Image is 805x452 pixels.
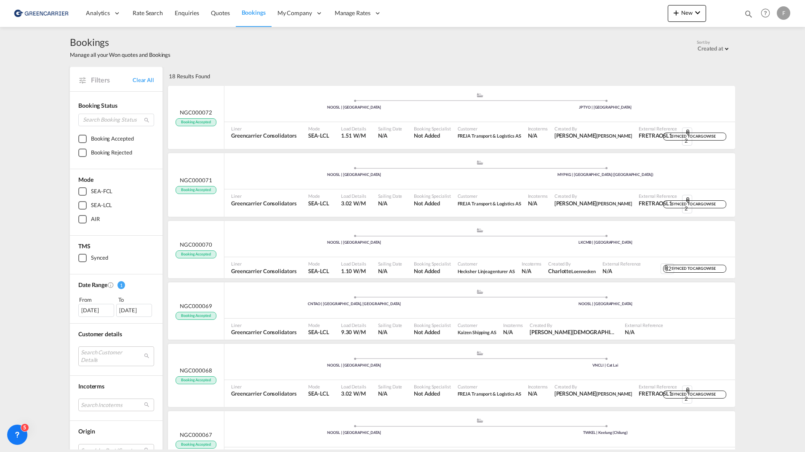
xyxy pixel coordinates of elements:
span: Load Details [341,193,366,199]
div: N/A [528,132,538,139]
span: Manage all your Won quotes and Bookings [70,51,171,58]
div: 2 [682,386,692,404]
div: NOOSL | [GEOGRAPHIC_DATA] [229,105,480,110]
div: N/A [528,390,538,397]
span: Sailing Date [378,383,402,390]
span: From To [DATE][DATE] [78,295,154,316]
span: Liner [231,261,296,267]
span: Booking Accepted [176,376,216,384]
md-icon: icon-magnify [744,9,753,19]
span: Booking Specialist [414,125,450,132]
md-icon: icon-magnify [144,117,150,123]
span: External Reference [639,193,677,199]
span: Booking Accepted [176,186,216,194]
span: SYNCED TO CARGOWISE [672,266,717,274]
span: Customer [458,383,521,390]
span: FREJA Transport & Logistics AS [458,133,521,138]
span: SYNCED TO CARGOWISE [672,392,717,400]
md-icon: icon-attachment [663,265,670,272]
span: N/A [378,328,402,336]
div: 2 [682,128,692,146]
span: Liner [231,322,296,328]
div: Synced [91,254,108,262]
div: NOOSL | [GEOGRAPHIC_DATA] [229,240,480,245]
span: Kaizen Shipping AS [458,330,496,335]
md-icon: Created On [107,282,114,288]
span: Incoterms [503,322,523,328]
span: External Reference [639,383,677,390]
span: Created By [554,193,632,199]
div: SYNCED TO CARGOWISE [663,200,726,208]
span: Greencarrier Consolidators [231,199,296,207]
span: Not Added [414,132,450,139]
span: Sailing Date [378,125,402,132]
span: SEA-LCL [308,132,329,139]
span: SEA-LCL [308,267,329,275]
span: Per Kristian Edvartsen [530,328,618,336]
span: NGC000067 [180,431,212,439]
span: Sailing Date [378,193,402,199]
span: Loennecken [571,269,596,274]
md-icon: assets/icons/custom/ship-fill.svg [475,228,485,232]
span: Load Details [341,261,366,267]
div: icon-magnify [744,9,753,22]
span: N/A [378,390,402,397]
span: Booking Accepted [176,118,216,126]
span: Origin [78,428,95,435]
span: SYNCED TO CARGOWISE [672,134,717,142]
span: SEA-LCL [308,328,329,336]
div: NGC000070 Booking Accepted assets/icons/custom/ship-fill.svgassets/icons/custom/roll-o-plane.svgP... [168,221,735,278]
md-icon: icon-attachment [685,197,691,204]
span: Bookings [242,9,266,16]
md-icon: icon-plus 400-fg [671,8,681,18]
div: JPTYO | [GEOGRAPHIC_DATA] [480,105,731,110]
span: Incoterms [528,383,548,390]
div: NGC000072 Booking Accepted assets/icons/custom/ship-fill.svgassets/icons/custom/roll-o-plane.svgP... [168,86,735,149]
span: Charlotte Loennecken [548,267,596,275]
div: [DATE] [116,304,152,316]
div: NGC000069 Booking Accepted assets/icons/custom/ship-fill.svgassets/icons/custom/roll-o-plane.svgP... [168,282,735,340]
span: Load Details [341,383,366,390]
span: Incoterms [78,383,104,390]
span: Created By [554,125,632,132]
md-icon: assets/icons/custom/ship-fill.svg [475,351,485,355]
span: Greencarrier Consolidators [231,328,296,336]
md-checkbox: SEA-FCL [78,187,154,196]
md-icon: icon-chevron-down [693,8,703,18]
div: SEA-FCL [91,187,112,196]
span: Manage Rates [335,9,371,17]
span: Mode [78,176,93,183]
div: NGC000068 Booking Accepted assets/icons/custom/ship-fill.svgassets/icons/custom/roll-o-plane.svgP... [168,344,735,407]
span: Created By [548,261,596,267]
div: SYNCED TO CARGOWISE [663,391,726,399]
span: Booking Specialist [414,261,450,267]
span: NGC000071 [180,176,212,184]
div: CNTAO | [GEOGRAPHIC_DATA], [GEOGRAPHIC_DATA] [229,301,480,307]
div: SYNCED TO CARGOWISE [663,265,726,273]
span: Booking Specialist [414,193,450,199]
span: Rate Search [133,9,163,16]
span: Booking Accepted [176,312,216,320]
input: Search Booking Status [78,114,154,126]
span: Mode [308,322,329,328]
span: FREJA Transport & Logistics AS [458,199,521,207]
span: Sort by [697,39,710,45]
span: FREJA Transport & Logistics AS [458,132,521,139]
span: Incoterms [522,261,541,267]
md-checkbox: Synced [78,254,154,262]
span: Customer [458,261,515,267]
span: Mode [308,193,329,199]
span: Liner [231,193,296,199]
span: FRETRAOSL1 [639,390,677,397]
div: Booking Accepted [91,135,133,143]
div: 18 Results Found [169,67,210,85]
div: 2 [682,195,692,213]
span: FREJA Transport & Logistics AS [458,201,521,206]
div: Help [758,6,777,21]
span: Created By [530,322,618,328]
span: Help [758,6,773,20]
div: NOOSL | [GEOGRAPHIC_DATA] [229,363,480,368]
md-icon: assets/icons/custom/ship-fill.svg [475,418,485,423]
div: Customer details [78,330,154,338]
span: Liner [231,125,296,132]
